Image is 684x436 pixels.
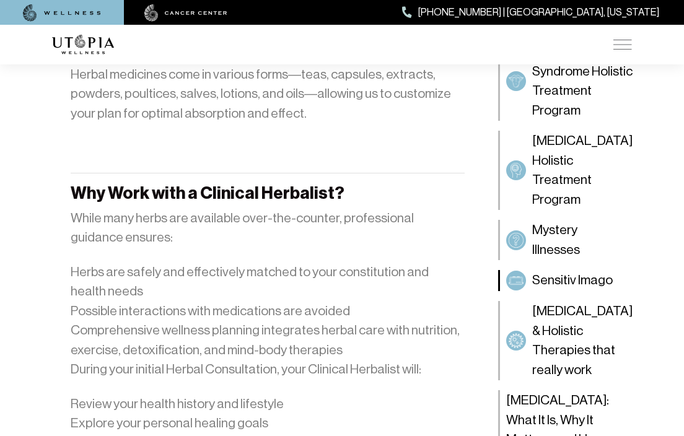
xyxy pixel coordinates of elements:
[509,163,524,178] img: Dementia Holistic Treatment Program
[498,41,632,121] a: Sjögren’s Syndrome Holistic Treatment Program[PERSON_NAME] Syndrome Holistic Treatment Program
[509,74,524,89] img: Sjögren’s Syndrome Holistic Treatment Program
[418,4,659,20] span: [PHONE_NUMBER] | [GEOGRAPHIC_DATA], [US_STATE]
[498,301,632,380] a: Long COVID & Holistic Therapies that really work[MEDICAL_DATA] & Holistic Therapies that really work
[144,4,227,22] img: cancer center
[402,4,659,20] a: [PHONE_NUMBER] | [GEOGRAPHIC_DATA], [US_STATE]
[532,271,613,291] span: Sensitiv Imago
[532,42,633,120] span: [PERSON_NAME] Syndrome Holistic Treatment Program
[509,233,524,248] img: Mystery Illnesses
[52,35,114,54] img: logo
[71,65,465,124] p: Herbal medicines come in various forms—teas, capsules, extracts, powders, poultices, salves, loti...
[71,302,465,321] li: Possible interactions with medications are avoided
[23,4,101,22] img: wellness
[71,183,344,203] strong: Why Work with a Clinical Herbalist?
[532,220,626,259] span: Mystery Illnesses
[498,270,632,291] a: Sensitiv ImagoSensitiv Imago
[71,395,465,414] li: Review your health history and lifestyle
[509,273,524,288] img: Sensitiv Imago
[498,131,632,210] a: Dementia Holistic Treatment Program[MEDICAL_DATA] Holistic Treatment Program
[509,333,524,348] img: Long COVID & Holistic Therapies that really work
[532,302,633,380] span: [MEDICAL_DATA] & Holistic Therapies that really work
[71,263,465,302] li: Herbs are safely and effectively matched to your constitution and health needs
[71,414,465,434] li: Explore your personal healing goals
[532,131,633,209] span: [MEDICAL_DATA] Holistic Treatment Program
[71,209,465,248] p: While many herbs are available over-the-counter, professional guidance ensures:
[71,360,465,380] p: During your initial Herbal Consultation, your Clinical Herbalist will:
[613,40,632,50] img: icon-hamburger
[498,220,632,260] a: Mystery IllnessesMystery Illnesses
[71,321,465,360] li: Comprehensive wellness planning integrates herbal care with nutrition, exercise, detoxification, ...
